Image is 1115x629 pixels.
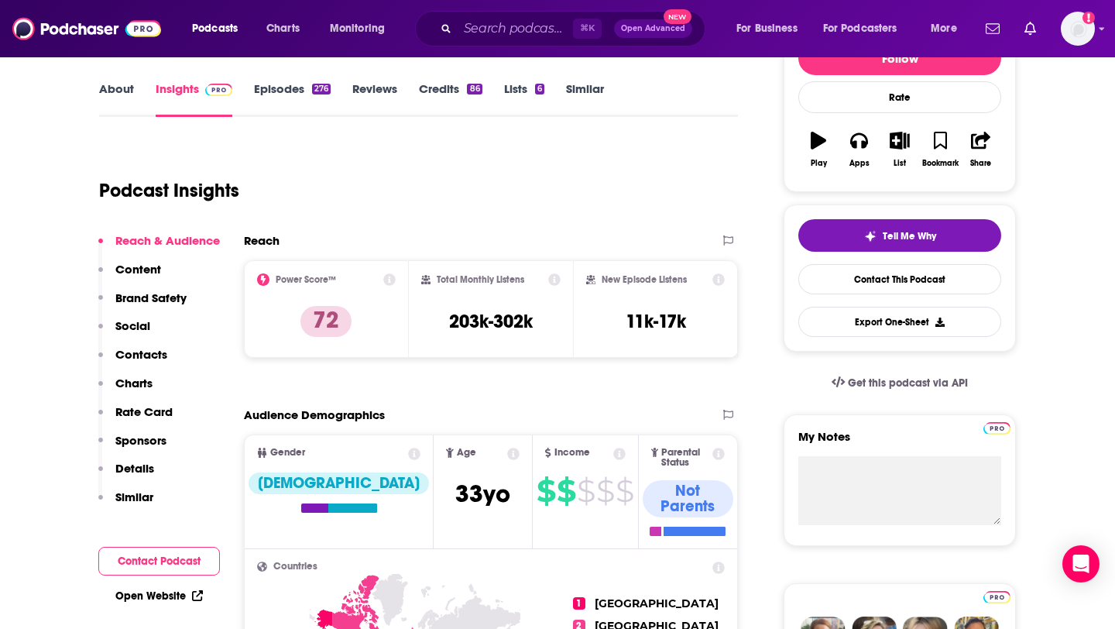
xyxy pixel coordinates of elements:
button: open menu [726,16,817,41]
div: 86 [467,84,482,95]
button: Sponsors [98,433,166,462]
button: Contact Podcast [98,547,220,576]
span: Parental Status [661,448,709,468]
h2: Reach [244,233,280,248]
span: More [931,18,957,40]
span: $ [577,479,595,504]
p: Contacts [115,347,167,362]
span: Podcasts [192,18,238,40]
input: Search podcasts, credits, & more... [458,16,573,41]
a: About [99,81,134,117]
div: Rate [798,81,1001,113]
button: Open AdvancedNew [614,19,692,38]
span: For Business [736,18,798,40]
div: [DEMOGRAPHIC_DATA] [249,473,429,494]
button: open menu [319,16,405,41]
span: Income [554,448,590,458]
img: User Profile [1061,12,1095,46]
span: 33 yo [455,479,510,509]
a: Lists6 [504,81,544,117]
label: My Notes [798,429,1001,456]
button: tell me why sparkleTell Me Why [798,219,1001,252]
span: [GEOGRAPHIC_DATA] [595,596,719,610]
div: Not Parents [643,480,733,517]
a: Open Website [115,589,203,603]
div: Play [811,159,827,168]
img: tell me why sparkle [864,230,877,242]
span: 1 [573,597,585,610]
span: Get this podcast via API [848,376,968,390]
p: Charts [115,376,153,390]
a: Show notifications dropdown [979,15,1006,42]
p: Details [115,461,154,476]
img: Podchaser Pro [205,84,232,96]
div: Search podcasts, credits, & more... [430,11,720,46]
span: $ [557,479,575,504]
span: New [664,9,691,24]
span: $ [616,479,633,504]
a: Pro website [983,420,1010,435]
button: open menu [181,16,258,41]
p: 72 [300,306,352,337]
a: Reviews [352,81,397,117]
h1: Podcast Insights [99,179,239,202]
svg: Add a profile image [1082,12,1095,24]
button: Charts [98,376,153,404]
button: Apps [839,122,879,177]
p: Rate Card [115,404,173,419]
button: List [880,122,920,177]
button: Similar [98,490,153,518]
h2: New Episode Listens [602,274,687,285]
button: Social [98,318,150,347]
div: 276 [312,84,331,95]
span: For Podcasters [823,18,897,40]
p: Reach & Audience [115,233,220,248]
button: open menu [920,16,976,41]
span: ⌘ K [573,19,602,39]
a: Similar [566,81,604,117]
h2: Audience Demographics [244,407,385,422]
button: Content [98,262,161,290]
span: $ [596,479,614,504]
button: Export One-Sheet [798,307,1001,337]
span: Gender [270,448,305,458]
img: Podchaser - Follow, Share and Rate Podcasts [12,14,161,43]
a: InsightsPodchaser Pro [156,81,232,117]
div: Open Intercom Messenger [1062,545,1100,583]
button: Reach & Audience [98,233,220,262]
h2: Power Score™ [276,274,336,285]
a: Pro website [983,589,1010,603]
span: Tell Me Why [883,230,936,242]
a: Get this podcast via API [819,364,980,402]
p: Social [115,318,150,333]
p: Sponsors [115,433,166,448]
div: 6 [535,84,544,95]
button: Bookmark [920,122,960,177]
button: Brand Safety [98,290,187,319]
span: Logged in as jhutchinson [1061,12,1095,46]
span: Open Advanced [621,25,685,33]
p: Brand Safety [115,290,187,305]
p: Content [115,262,161,277]
a: Credits86 [419,81,482,117]
div: List [894,159,906,168]
button: Follow [798,41,1001,75]
button: Share [961,122,1001,177]
h3: 11k-17k [626,310,686,333]
span: Countries [273,562,317,572]
button: Show profile menu [1061,12,1095,46]
a: Charts [256,16,309,41]
span: Charts [266,18,300,40]
span: Monitoring [330,18,385,40]
img: Podchaser Pro [983,591,1010,603]
a: Contact This Podcast [798,264,1001,294]
h2: Total Monthly Listens [437,274,524,285]
div: Apps [849,159,870,168]
p: Similar [115,490,153,504]
span: $ [537,479,555,504]
a: Show notifications dropdown [1018,15,1042,42]
button: Rate Card [98,404,173,433]
img: Podchaser Pro [983,422,1010,435]
h3: 203k-302k [449,310,533,333]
